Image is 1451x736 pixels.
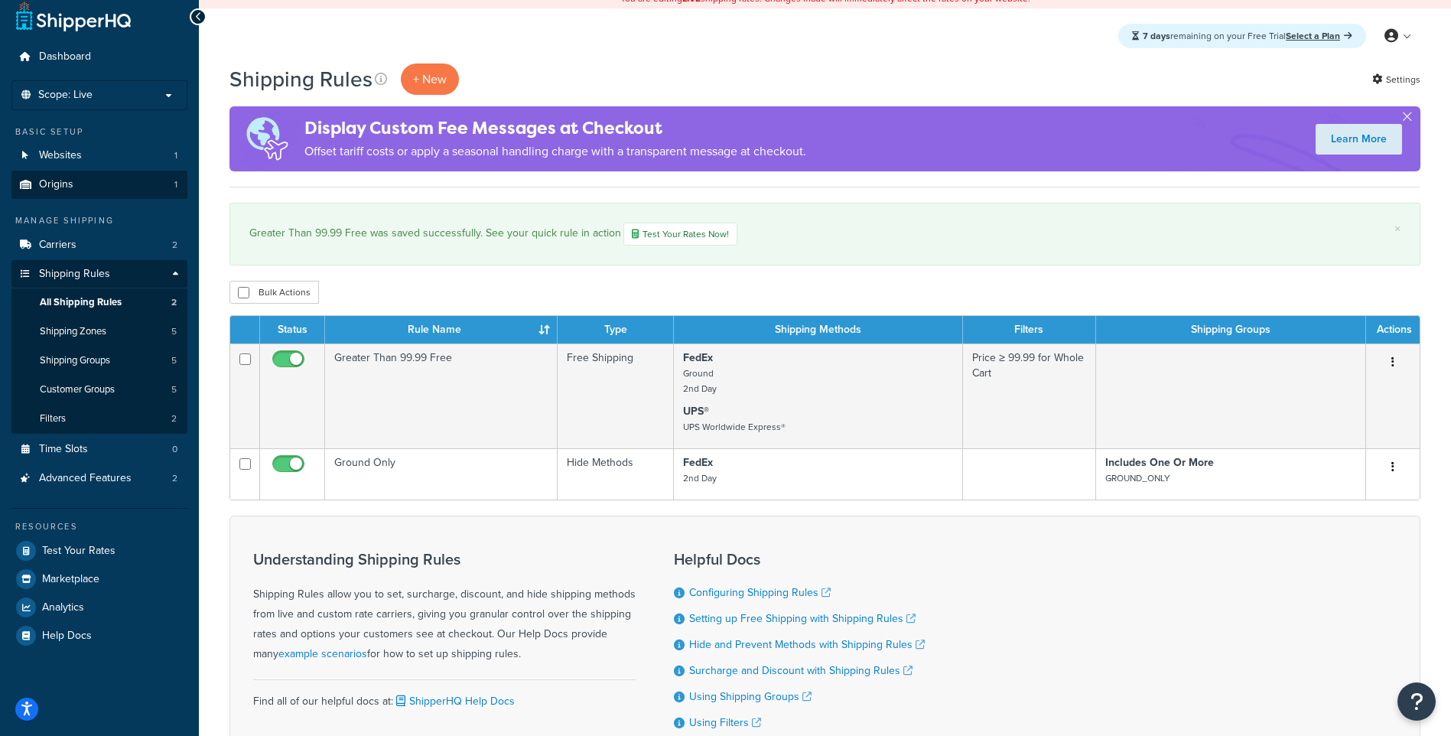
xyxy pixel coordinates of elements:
a: Test Your Rates Now! [623,223,737,246]
a: Select a Plan [1286,29,1352,43]
th: Status [260,316,325,344]
li: Websites [11,142,187,170]
th: Type [558,316,673,344]
a: All Shipping Rules 2 [11,288,187,317]
a: Shipping Zones 5 [11,318,187,346]
span: Shipping Groups [40,354,110,367]
a: Hide and Prevent Methods with Shipping Rules [689,637,925,653]
td: Free Shipping [558,344,673,448]
small: GROUND_ONLY [1105,471,1170,485]
span: 1 [174,149,177,162]
li: Carriers [11,231,187,259]
strong: UPS® [683,403,709,419]
div: Shipping Rules allow you to set, surcharge, discount, and hide shipping methods from live and cus... [253,551,636,664]
h1: Shipping Rules [229,64,373,94]
a: Using Shipping Groups [689,689,812,705]
h3: Helpful Docs [674,551,925,568]
span: Analytics [42,601,84,614]
strong: FedEx [683,350,713,366]
span: Test Your Rates [42,545,115,558]
span: Dashboard [39,50,91,64]
span: 0 [172,443,177,456]
li: All Shipping Rules [11,288,187,317]
h4: Display Custom Fee Messages at Checkout [304,116,806,141]
span: 1 [174,178,177,191]
li: Customer Groups [11,376,187,404]
span: Shipping Zones [40,325,106,338]
li: Shipping Groups [11,347,187,375]
span: Marketplace [42,573,99,586]
div: remaining on your Free Trial [1118,24,1366,48]
a: Using Filters [689,715,761,731]
span: 2 [172,239,177,252]
td: Ground Only [325,448,558,500]
li: Shipping Rules [11,260,187,435]
span: Shipping Rules [39,268,110,281]
a: Learn More [1316,124,1402,155]
button: Bulk Actions [229,281,319,304]
div: Basic Setup [11,125,187,138]
button: Open Resource Center [1397,682,1436,721]
a: Analytics [11,594,187,621]
span: 5 [171,325,177,338]
a: Setting up Free Shipping with Shipping Rules [689,611,916,627]
div: Find all of our helpful docs at: [253,679,636,712]
span: 5 [171,354,177,367]
span: 2 [171,296,177,309]
small: Ground 2nd Day [683,366,717,396]
span: Scope: Live [38,89,93,102]
li: Origins [11,171,187,199]
th: Shipping Methods [674,316,964,344]
a: Marketplace [11,565,187,593]
strong: Includes One Or More [1105,454,1214,471]
div: Manage Shipping [11,214,187,227]
td: Price ≥ 99.99 for Whole Cart [963,344,1096,448]
strong: 7 days [1143,29,1170,43]
a: Test Your Rates [11,537,187,565]
a: example scenarios [278,646,367,662]
a: Shipping Groups 5 [11,347,187,375]
li: Time Slots [11,435,187,464]
a: Help Docs [11,622,187,650]
th: Shipping Groups [1096,316,1366,344]
span: 2 [172,472,177,485]
span: Advanced Features [39,472,132,485]
a: Filters 2 [11,405,187,433]
small: UPS Worldwide Express® [683,420,786,434]
a: Shipping Rules [11,260,187,288]
a: Websites 1 [11,142,187,170]
span: All Shipping Rules [40,296,122,309]
a: Origins 1 [11,171,187,199]
p: Offset tariff costs or apply a seasonal handling charge with a transparent message at checkout. [304,141,806,162]
span: 2 [171,412,177,425]
a: Dashboard [11,43,187,71]
a: ShipperHQ Home [16,1,131,31]
a: Advanced Features 2 [11,464,187,493]
td: Hide Methods [558,448,673,500]
span: Carriers [39,239,76,252]
th: Rule Name : activate to sort column ascending [325,316,558,344]
span: Origins [39,178,73,191]
span: Filters [40,412,66,425]
a: Configuring Shipping Rules [689,585,831,601]
span: Websites [39,149,82,162]
img: duties-banner-06bc72dcb5fe05cb3f9472aba00be2ae8eb53ab6f0d8bb03d382ba314ac3c341.png [229,106,304,171]
h3: Understanding Shipping Rules [253,551,636,568]
p: + New [401,64,459,95]
td: Greater Than 99.99 Free [325,344,558,448]
span: 5 [171,383,177,396]
a: ShipperHQ Help Docs [393,693,515,709]
th: Actions [1366,316,1420,344]
a: Carriers 2 [11,231,187,259]
span: Customer Groups [40,383,115,396]
span: Help Docs [42,630,92,643]
a: Time Slots 0 [11,435,187,464]
li: Shipping Zones [11,318,187,346]
li: Advanced Features [11,464,187,493]
span: Time Slots [39,443,88,456]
